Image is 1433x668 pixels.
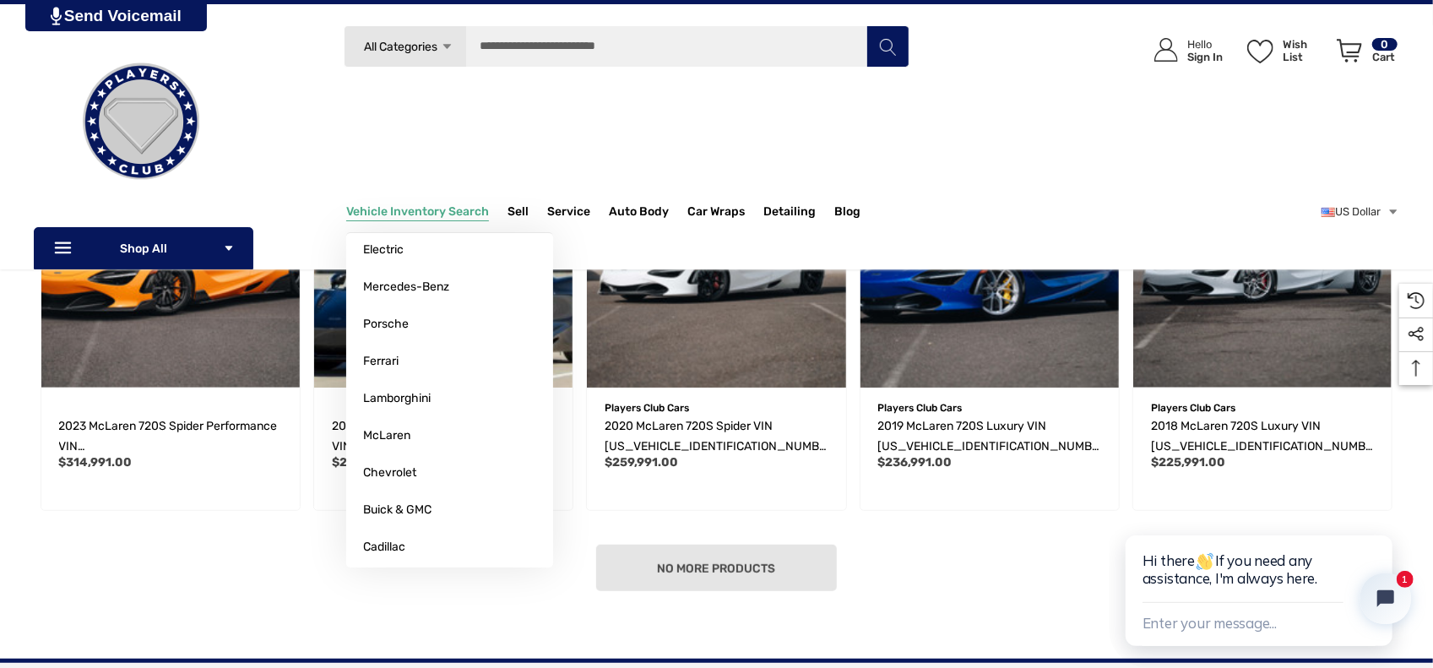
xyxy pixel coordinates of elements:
p: Wish List [1283,38,1327,63]
button: Search [866,25,909,68]
span: Car Wraps [687,204,745,223]
a: 2023 McLaren 720S Spider Performance VIN SBM14FCA1PW007120,$314,991.00 [59,416,282,457]
span: 2023 McLaren 720S Spider Performance VIN [US_VEHICLE_IDENTIFICATION_NUMBER] [59,419,280,494]
a: USD [1322,195,1399,229]
a: Auto Body [609,195,687,229]
svg: Wish List [1247,40,1273,63]
span: Porsche [363,317,409,332]
a: 2020 McLaren 720S Spider Performance VIN SBM14FCA1LW005071,$273,991.00 [332,416,555,457]
a: Sign in [1135,21,1231,79]
a: Wish List Wish List [1240,21,1329,79]
p: 0 [1372,38,1398,51]
span: 2019 McLaren 720S Luxury VIN [US_VEHICLE_IDENTIFICATION_NUMBER] [878,419,1099,474]
span: All Categories [365,40,438,54]
span: $225,991.00 [1151,455,1225,470]
svg: Top [1399,360,1433,377]
p: Shop All [34,227,253,269]
a: Vehicle Inventory Search [346,204,489,223]
svg: Icon Line [52,239,78,258]
a: 2018 McLaren 720S Luxury VIN SBM14DCA6JW000403,$225,991.00 [1151,416,1374,457]
svg: Social Media [1408,326,1425,343]
span: Cadillac [363,540,405,555]
span: Mercedes-Benz [363,280,449,295]
nav: pagination [34,545,1399,591]
span: Auto Body [609,204,669,223]
a: 2019 McLaren 720S Luxury VIN SBM14DCA5KW002497,$236,991.00 [878,416,1101,457]
span: Buick & GMC [363,502,432,518]
span: McLaren [363,428,410,443]
img: Players Club | Cars For Sale [57,37,225,206]
svg: Icon User Account [1154,38,1178,62]
span: Sell [508,204,529,223]
span: 2018 McLaren 720S Luxury VIN [US_VEHICLE_IDENTIFICATION_NUMBER] [1151,419,1372,474]
span: 2020 McLaren 720S Spider VIN [US_VEHICLE_IDENTIFICATION_NUMBER] [605,419,826,474]
a: Service [547,195,609,229]
span: Electric [363,242,404,258]
span: Chevrolet [363,465,416,481]
iframe: Tidio Chat [1109,481,1433,668]
span: Detailing [763,204,816,223]
a: All Categories Icon Arrow Down Icon Arrow Up [344,25,466,68]
a: Blog [834,204,860,223]
svg: Icon Arrow Down [223,242,235,254]
span: $314,991.00 [59,455,133,470]
span: 2020 McLaren 720S Spider Performance VIN [US_VEHICLE_IDENTIFICATION_NUMBER] [332,419,553,494]
img: PjwhLS0gR2VuZXJhdG9yOiBHcmF2aXQuaW8gLS0+PHN2ZyB4bWxucz0iaHR0cDovL3d3dy53My5vcmcvMjAwMC9zdmciIHhtb... [51,7,62,25]
svg: Review Your Cart [1337,39,1362,62]
span: $236,991.00 [878,455,953,470]
p: Players Club Cars [1151,397,1374,419]
svg: Icon Arrow Down [441,41,453,53]
span: $259,991.00 [605,455,678,470]
span: Ferrari [363,354,399,369]
a: 2020 McLaren 720S Spider VIN SBM14FCAXLW004534,$259,991.00 [605,416,828,457]
p: Hello [1187,38,1223,51]
a: Sell [508,195,547,229]
p: Players Club Cars [878,397,1101,419]
p: Players Club Cars [605,397,828,419]
svg: Recently Viewed [1408,292,1425,309]
span: Service [547,204,590,223]
p: Sign In [1187,51,1223,63]
span: $273,991.00 [332,455,405,470]
a: Car Wraps [687,195,763,229]
a: Cart with 0 items [1329,21,1399,87]
span: Lamborghini [363,391,431,406]
a: Detailing [763,195,834,229]
p: Cart [1372,51,1398,63]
